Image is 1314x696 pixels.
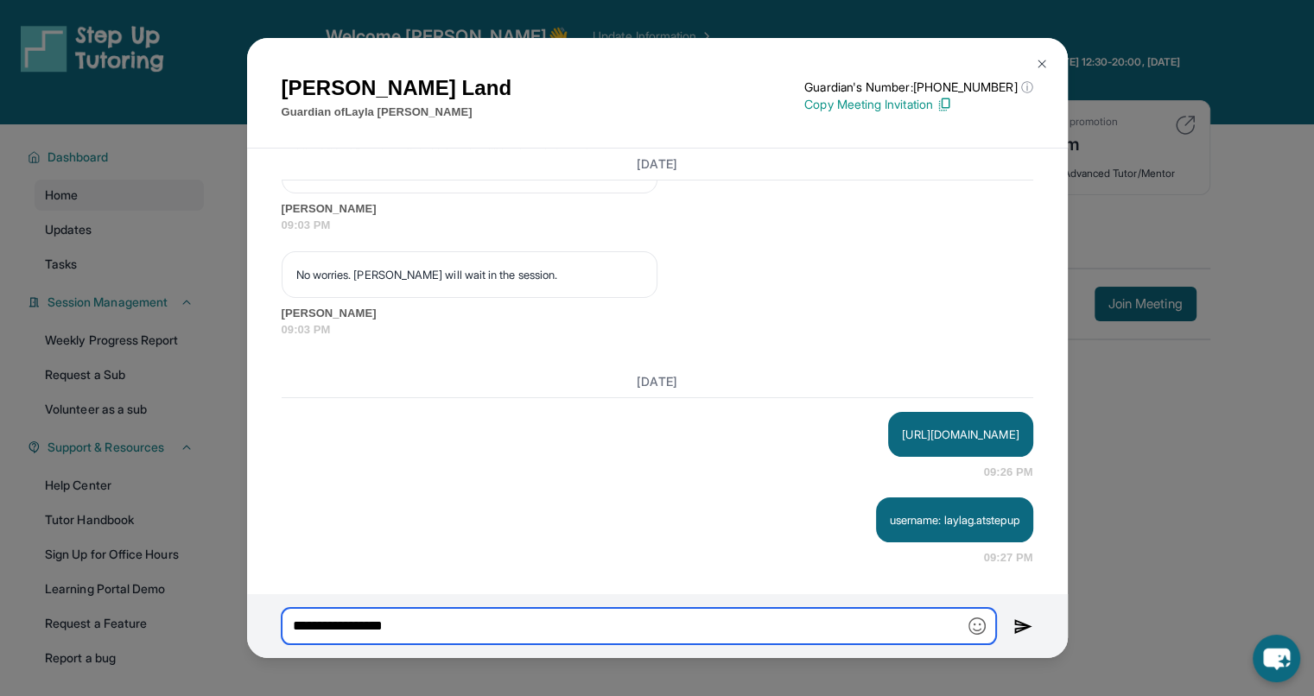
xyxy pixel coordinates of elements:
[804,96,1032,113] p: Copy Meeting Invitation
[282,321,1033,339] span: 09:03 PM
[1020,79,1032,96] span: ⓘ
[296,266,643,283] p: No worries. [PERSON_NAME] will wait in the session.
[936,97,952,112] img: Copy Icon
[968,617,986,635] img: Emoji
[282,104,512,121] p: Guardian of Layla [PERSON_NAME]
[1013,617,1033,637] img: Send icon
[282,217,1033,234] span: 09:03 PM
[902,426,1019,443] p: [URL][DOMAIN_NAME]
[890,511,1019,528] p: username: laylag.atstepup
[282,73,512,104] h1: [PERSON_NAME] Land
[282,305,1033,322] span: [PERSON_NAME]
[1253,635,1300,682] button: chat-button
[282,155,1033,173] h3: [DATE]
[984,464,1033,481] span: 09:26 PM
[1035,57,1049,71] img: Close Icon
[282,373,1033,390] h3: [DATE]
[984,549,1033,566] span: 09:27 PM
[804,79,1032,96] p: Guardian's Number: [PHONE_NUMBER]
[282,200,1033,218] span: [PERSON_NAME]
